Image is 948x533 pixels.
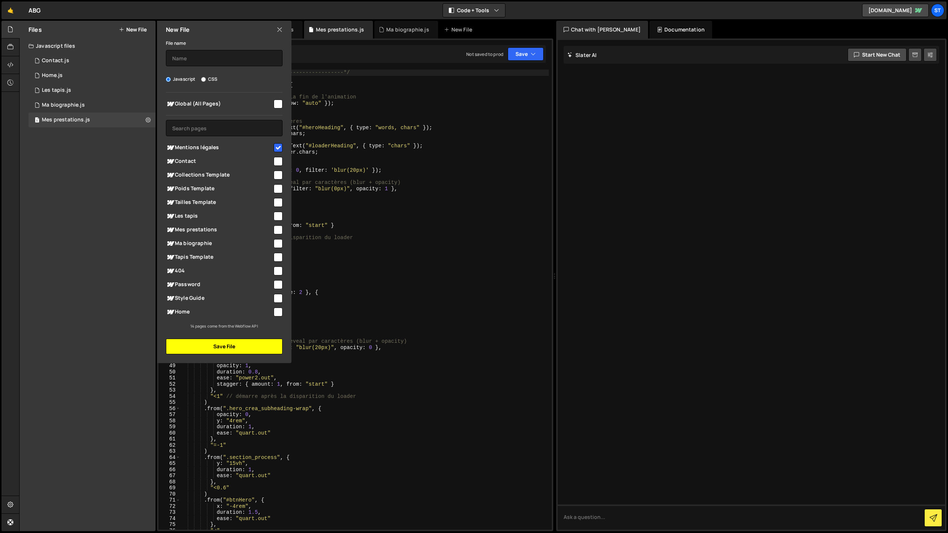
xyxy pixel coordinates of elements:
[158,455,180,461] div: 64
[166,294,273,303] span: Style Guide
[166,100,273,108] span: Global (All Pages)
[42,102,85,108] div: Ma biographie.js
[862,4,929,17] a: [DOMAIN_NAME]
[567,51,597,58] h2: Slater AI
[158,522,180,528] div: 75
[29,113,156,127] div: 16686/46222.js
[166,253,273,262] span: Tapis Template
[158,369,180,375] div: 50
[166,212,273,221] span: Les tapis
[158,460,180,467] div: 65
[158,363,180,369] div: 49
[158,387,180,393] div: 53
[158,448,180,455] div: 63
[158,503,180,510] div: 72
[158,430,180,436] div: 60
[166,198,273,207] span: Tailles Template
[158,473,180,479] div: 67
[466,51,503,57] div: Not saved to prod
[166,40,186,47] label: File name
[166,143,273,152] span: Mentions légales
[166,266,273,275] span: 404
[166,339,283,354] button: Save File
[20,38,156,53] div: Javascript files
[166,120,283,136] input: Search pages
[158,467,180,473] div: 66
[443,4,505,17] button: Code + Tools
[166,157,273,166] span: Contact
[158,418,180,424] div: 58
[42,72,63,79] div: Home.js
[166,280,273,289] span: Password
[158,412,180,418] div: 57
[158,424,180,430] div: 59
[556,21,648,38] div: Chat with [PERSON_NAME]
[158,436,180,442] div: 61
[158,479,180,485] div: 68
[35,118,39,124] span: 1
[29,26,42,34] h2: Files
[158,509,180,516] div: 73
[158,381,180,388] div: 52
[119,27,147,33] button: New File
[29,98,156,113] div: 16686/46109.js
[931,4,944,17] a: St
[29,68,156,83] div: 16686/46111.js
[158,393,180,400] div: 54
[158,399,180,406] div: 55
[166,239,273,248] span: Ma biographie
[316,26,364,33] div: Mes prestations.js
[158,491,180,497] div: 70
[158,516,180,522] div: 74
[650,21,712,38] div: Documentation
[158,485,180,491] div: 69
[166,50,283,66] input: Name
[158,375,180,381] div: 51
[166,171,273,180] span: Collections Template
[29,6,41,15] div: ABG
[201,76,217,83] label: CSS
[42,117,90,123] div: Mes prestations.js
[158,406,180,412] div: 56
[166,26,190,34] h2: New File
[1,1,20,19] a: 🤙
[508,47,544,61] button: Save
[166,184,273,193] span: Poids Template
[166,77,171,82] input: Javascript
[201,77,206,82] input: CSS
[166,225,273,234] span: Mes prestations
[190,324,258,329] small: 14 pages come from the Webflow API
[29,83,156,98] div: 16686/46185.js
[158,497,180,503] div: 71
[848,48,907,61] button: Start new chat
[29,53,156,68] div: 16686/46215.js
[166,308,273,316] span: Home
[42,87,71,94] div: Les tapis.js
[158,442,180,449] div: 62
[166,76,196,83] label: Javascript
[386,26,429,33] div: Ma biographie.js
[42,57,69,64] div: Contact.js
[444,26,475,33] div: New File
